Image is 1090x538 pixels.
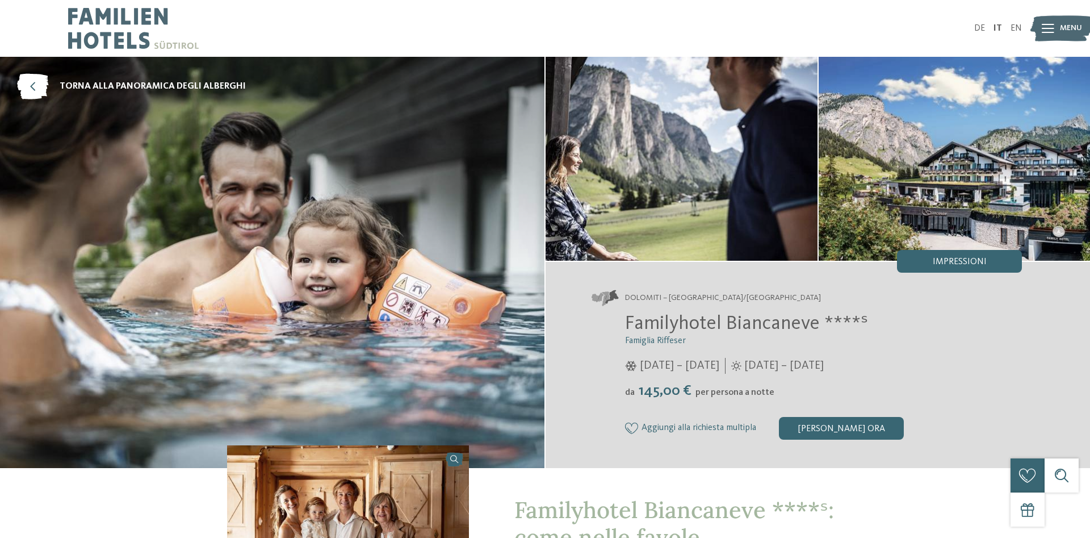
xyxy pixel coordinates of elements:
img: Il nostro family hotel a Selva: una vacanza da favola [546,57,817,261]
span: [DATE] – [DATE] [744,358,824,374]
div: [PERSON_NAME] ora [779,417,904,440]
a: torna alla panoramica degli alberghi [17,74,246,99]
a: EN [1011,24,1022,33]
span: Menu [1060,23,1082,34]
span: Familyhotel Biancaneve ****ˢ [625,314,868,333]
span: torna alla panoramica degli alberghi [60,80,246,93]
i: Orari d'apertura estate [731,361,741,371]
i: Orari d'apertura inverno [625,361,637,371]
span: per persona a notte [695,388,774,397]
span: Aggiungi alla richiesta multipla [642,423,756,433]
span: [DATE] – [DATE] [640,358,719,374]
span: da [625,388,635,397]
span: 145,00 € [636,383,694,398]
span: Famiglia Riffeser [625,336,686,345]
a: DE [974,24,985,33]
span: Impressioni [933,257,987,266]
span: Dolomiti – [GEOGRAPHIC_DATA]/[GEOGRAPHIC_DATA] [625,293,821,304]
a: IT [993,24,1002,33]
